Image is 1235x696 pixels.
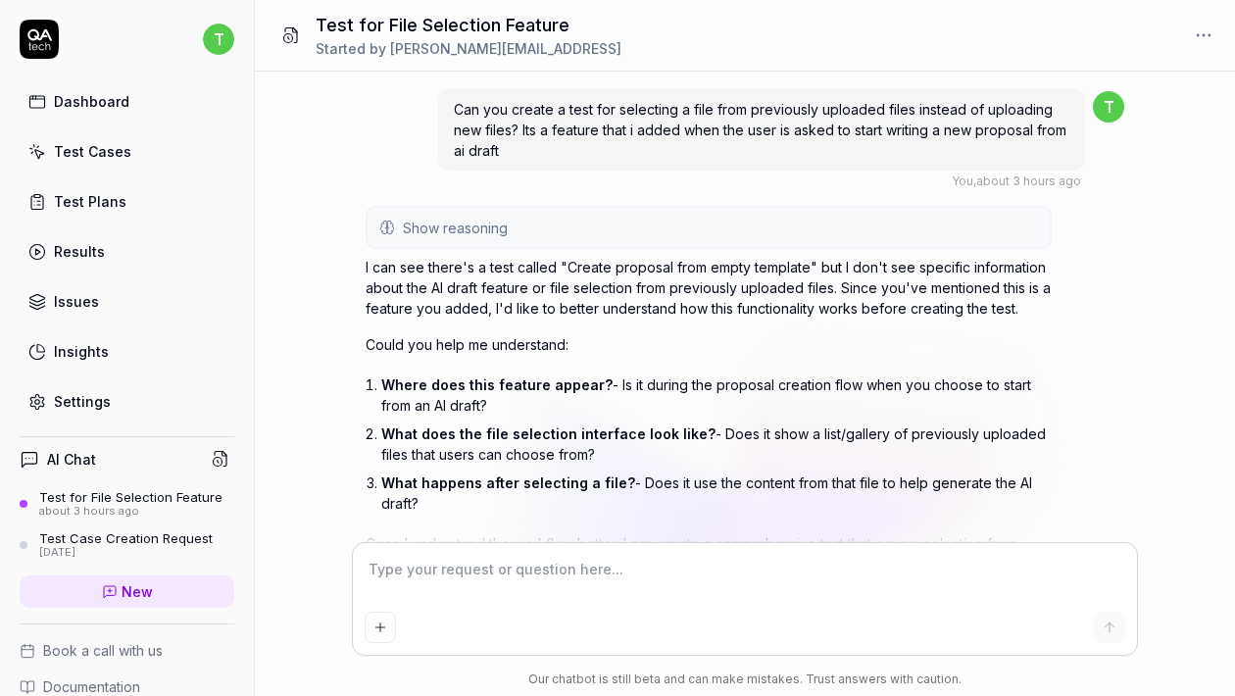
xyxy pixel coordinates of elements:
[20,82,234,121] a: Dashboard
[54,391,111,412] div: Settings
[366,257,1052,319] p: I can see there's a test called "Create proposal from empty template" but I don't see specific in...
[54,141,131,162] div: Test Cases
[20,332,234,371] a: Insights
[20,182,234,221] a: Test Plans
[366,334,1052,355] p: Could you help me understand:
[20,489,234,519] a: Test for File Selection Featureabout 3 hours ago
[390,40,621,57] span: [PERSON_NAME][EMAIL_ADDRESS]
[122,581,153,602] span: New
[47,449,96,470] h4: AI Chat
[1093,91,1124,123] span: t
[39,530,213,546] div: Test Case Creation Request
[39,546,213,560] div: [DATE]
[203,20,234,59] button: t
[368,208,1050,247] button: Show reasoning
[381,425,716,442] span: What does the file selection interface look like?
[454,101,1066,159] span: Can you create a test for selecting a file from previously uploaded files instead of uploading ne...
[39,489,222,505] div: Test for File Selection Feature
[20,530,234,560] a: Test Case Creation Request[DATE]
[20,382,234,421] a: Settings
[381,374,1052,416] p: - Is it during the proposal creation flow when you choose to start from an AI draft?
[952,173,1081,190] div: , about 3 hours ago
[54,241,105,262] div: Results
[43,640,163,661] span: Book a call with us
[54,191,126,212] div: Test Plans
[381,472,1052,514] p: - Does it use the content from that file to help generate the AI draft?
[20,232,234,271] a: Results
[366,533,1052,595] p: Once I understand the workflow better, I can create a comprehensive test that covers selecting fr...
[20,640,234,661] a: Book a call with us
[381,423,1052,465] p: - Does it show a list/gallery of previously uploaded files that users can choose from?
[54,341,109,362] div: Insights
[20,132,234,171] a: Test Cases
[203,24,234,55] span: t
[381,474,635,491] span: What happens after selecting a file?
[20,282,234,321] a: Issues
[403,218,508,238] span: Show reasoning
[316,12,621,38] h1: Test for File Selection Feature
[20,575,234,608] a: New
[365,612,396,643] button: Add attachment
[54,91,129,112] div: Dashboard
[381,376,613,393] span: Where does this feature appear?
[54,291,99,312] div: Issues
[952,174,973,188] span: You
[39,505,222,519] div: about 3 hours ago
[353,671,1137,688] div: Our chatbot is still beta and can make mistakes. Trust answers with caution.
[316,38,621,59] div: Started by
